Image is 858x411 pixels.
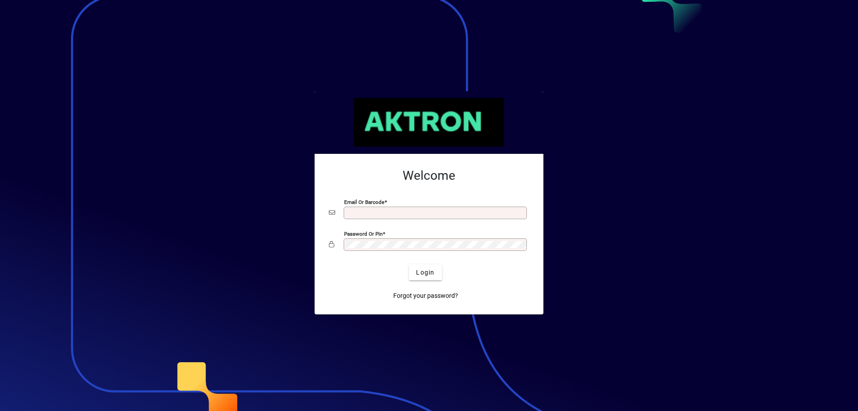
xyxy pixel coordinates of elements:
mat-label: Email or Barcode [344,199,384,205]
button: Login [409,264,442,280]
h2: Welcome [329,168,529,183]
span: Forgot your password? [393,291,458,301]
a: Forgot your password? [390,288,462,304]
mat-label: Password or Pin [344,231,383,237]
span: Login [416,268,434,277]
